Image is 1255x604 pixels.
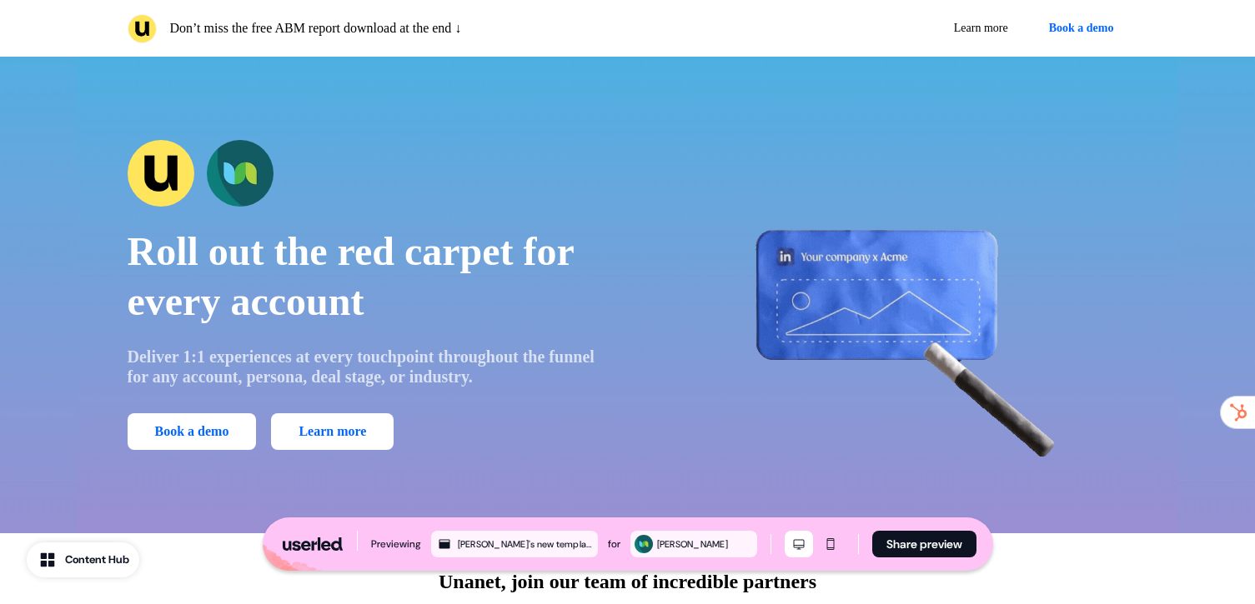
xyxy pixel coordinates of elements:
[128,413,257,450] button: Book a demo
[128,229,574,323] span: Roll out the red carpet for every account
[941,13,1022,43] a: Learn more
[785,531,813,557] button: Desktop mode
[657,537,754,552] div: [PERSON_NAME]
[371,536,421,552] div: Previewing
[128,347,605,387] p: Deliver 1:1 experiences at every touchpoint throughout the funnel for any account, persona, deal ...
[1035,13,1128,43] button: Book a demo
[27,542,139,577] button: Content Hub
[816,531,845,557] button: Mobile mode
[872,531,976,557] button: Share preview
[271,413,394,450] a: Learn more
[439,567,816,597] p: Unanet, join our team of incredible partners
[458,537,595,552] div: [PERSON_NAME]'s new template
[608,536,620,552] div: for
[65,552,129,568] div: Content Hub
[170,18,462,38] p: Don’t miss the free ABM report download at the end ↓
